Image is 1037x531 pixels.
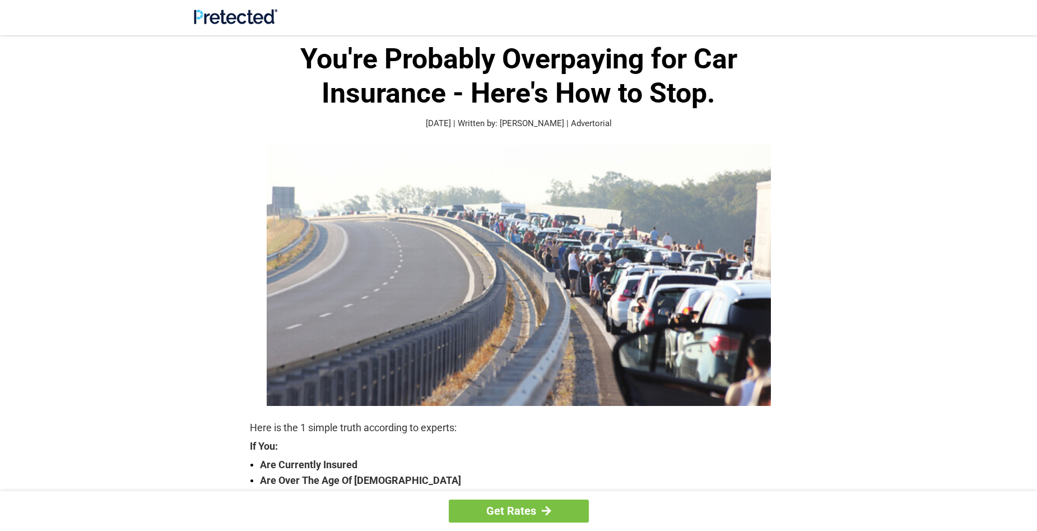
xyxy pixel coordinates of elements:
p: Here is the 1 simple truth according to experts: [250,420,788,436]
h1: You're Probably Overpaying for Car Insurance - Here's How to Stop. [250,42,788,110]
strong: Are Currently Insured [260,457,788,473]
img: Site Logo [194,9,277,24]
p: [DATE] | Written by: [PERSON_NAME] | Advertorial [250,117,788,130]
strong: If You: [250,441,788,451]
strong: Drive Less Than 50 Miles Per Day [260,488,788,504]
strong: Are Over The Age Of [DEMOGRAPHIC_DATA] [260,473,788,488]
a: Get Rates [449,500,589,523]
a: Site Logo [194,16,277,26]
